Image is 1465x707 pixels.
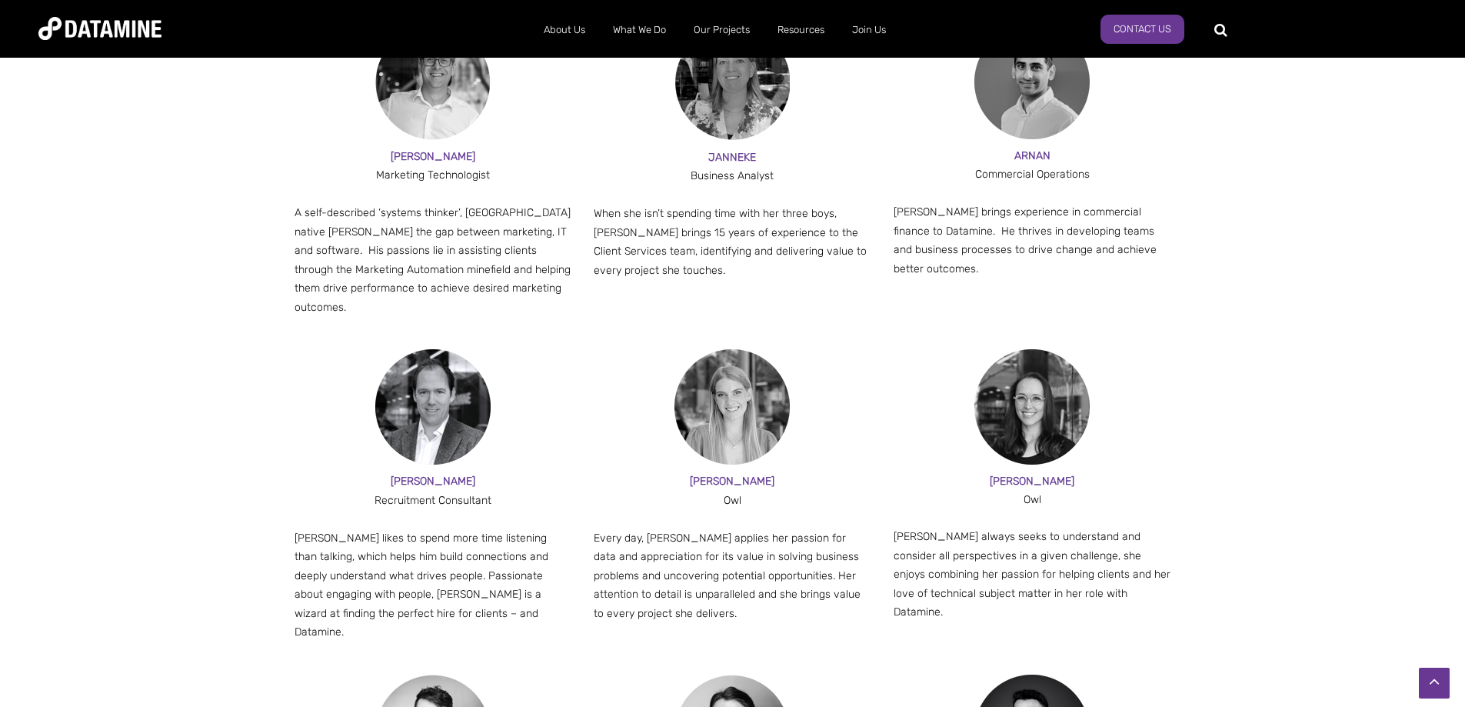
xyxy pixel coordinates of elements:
a: Resources [764,10,838,50]
a: Join Us [838,10,900,50]
img: Jesse1 [375,349,491,465]
img: Andy-1-150x150 [375,25,491,140]
span: [PERSON_NAME] [690,475,774,488]
span: JANNEKE [708,151,756,164]
span: When she isn’t spending time with her three boys, [PERSON_NAME] brings 15 years of experience to ... [594,207,867,277]
a: About Us [530,10,599,50]
a: Our Projects [680,10,764,50]
a: Contact Us [1100,15,1184,44]
p: [PERSON_NAME] always seeks to understand and consider all perspectives in a given challenge, she ... [894,528,1171,622]
span: Every day, [PERSON_NAME] applies her passion for data and appreciation for its value in solving b... [594,532,861,620]
img: Rosie [974,349,1090,465]
span: [PERSON_NAME] [391,150,475,163]
span: [PERSON_NAME] [391,475,475,488]
img: Sophie W [674,349,790,465]
span: ARNAN [1014,149,1050,162]
span: [PERSON_NAME] [990,475,1074,488]
div: Owl [894,491,1171,509]
div: Recruitment Consultant [295,492,572,511]
div: Owl [594,492,871,511]
img: Arnan [974,25,1090,139]
p: [PERSON_NAME] likes to spend more time listening than talking, which helps him build connections ... [295,529,572,642]
div: Commercial Operations [894,165,1171,185]
img: Janneke-2 [674,25,790,141]
div: Business Analyst [594,167,871,186]
img: Datamine [38,17,161,40]
p: [PERSON_NAME] brings experience in commercial finance to Datamine. He thrives in developing teams... [894,203,1171,278]
a: What We Do [599,10,680,50]
p: A self-described ‘systems thinker’, [GEOGRAPHIC_DATA] native [PERSON_NAME] the gap between market... [295,204,572,317]
div: Marketing Technologist [295,166,572,185]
